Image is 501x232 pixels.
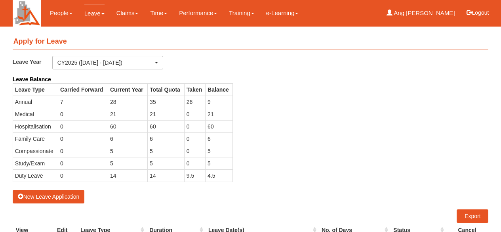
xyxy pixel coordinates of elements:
[108,108,147,120] td: 21
[13,132,58,145] td: Family Care
[50,4,72,22] a: People
[13,56,52,67] label: Leave Year
[13,169,58,182] td: Duty Leave
[13,83,58,96] th: Leave Type
[108,96,147,108] td: 28
[58,145,108,157] td: 0
[58,132,108,145] td: 0
[206,145,232,157] td: 5
[184,132,205,145] td: 0
[148,96,185,108] td: 35
[184,108,205,120] td: 0
[206,120,232,132] td: 60
[206,132,232,145] td: 6
[52,56,164,69] button: CY2025 ([DATE] - [DATE])
[148,157,185,169] td: 5
[58,108,108,120] td: 0
[58,83,108,96] th: Carried Forward
[184,96,205,108] td: 26
[229,4,254,22] a: Training
[206,108,232,120] td: 21
[108,83,147,96] th: Current Year
[58,169,108,182] td: 0
[108,169,147,182] td: 14
[58,120,108,132] td: 0
[58,157,108,169] td: 0
[108,132,147,145] td: 6
[116,4,139,22] a: Claims
[179,4,217,22] a: Performance
[184,169,205,182] td: 9.5
[148,145,185,157] td: 5
[108,145,147,157] td: 5
[148,108,185,120] td: 21
[457,209,488,223] a: Export
[13,145,58,157] td: Compassionate
[184,145,205,157] td: 0
[148,132,185,145] td: 6
[13,76,51,82] b: Leave Balance
[57,59,154,67] div: CY2025 ([DATE] - [DATE])
[387,4,455,22] a: Ang [PERSON_NAME]
[13,34,489,50] h4: Apply for Leave
[206,96,232,108] td: 9
[13,96,58,108] td: Annual
[148,169,185,182] td: 14
[108,120,147,132] td: 60
[184,83,205,96] th: Taken
[266,4,299,22] a: e-Learning
[13,190,85,203] button: New Leave Application
[461,3,495,22] button: Logout
[184,120,205,132] td: 0
[206,157,232,169] td: 5
[148,120,185,132] td: 60
[206,83,232,96] th: Balance
[206,169,232,182] td: 4.5
[84,4,105,23] a: Leave
[184,157,205,169] td: 0
[150,4,167,22] a: Time
[58,96,108,108] td: 7
[13,157,58,169] td: Study/Exam
[108,157,147,169] td: 5
[13,120,58,132] td: Hospitalisation
[148,83,185,96] th: Total Quota
[13,108,58,120] td: Medical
